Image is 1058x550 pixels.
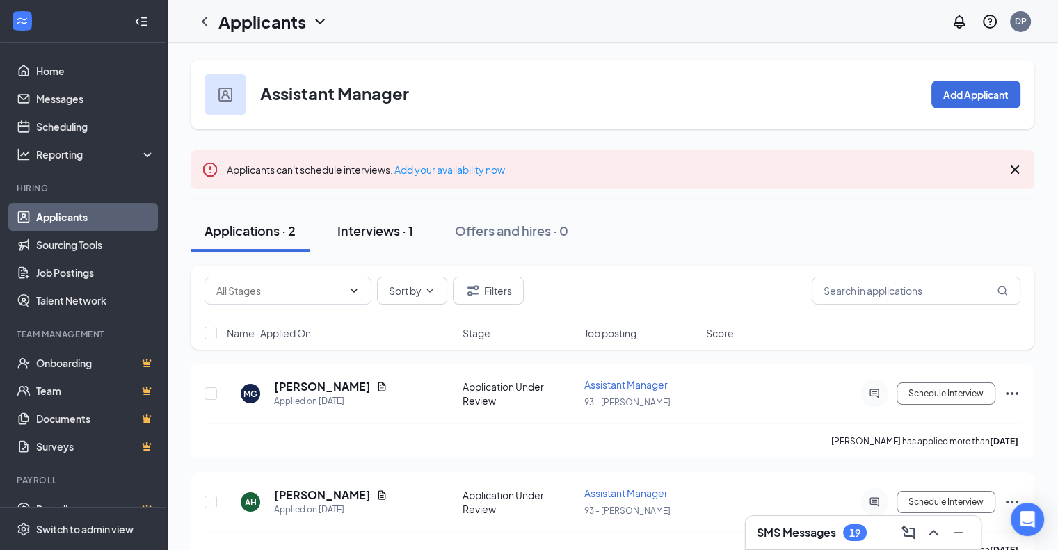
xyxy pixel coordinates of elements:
[1011,503,1044,536] div: Open Intercom Messenger
[990,436,1018,446] b: [DATE]
[463,326,490,340] span: Stage
[849,527,860,539] div: 19
[463,380,576,407] div: Application Under Review
[36,147,156,161] div: Reporting
[134,15,148,29] svg: Collapse
[218,88,232,102] img: user icon
[218,10,306,33] h1: Applicants
[463,488,576,516] div: Application Under Review
[925,524,942,541] svg: ChevronUp
[36,57,155,85] a: Home
[36,522,134,536] div: Switch to admin view
[866,388,883,399] svg: ActiveChat
[584,397,671,407] span: 93 - [PERSON_NAME]
[376,490,387,501] svg: Document
[922,521,945,544] button: ChevronUp
[274,487,371,503] h5: [PERSON_NAME]
[312,13,328,30] svg: ChevronDown
[36,85,155,113] a: Messages
[981,13,998,30] svg: QuestionInfo
[274,379,371,394] h5: [PERSON_NAME]
[831,435,1020,447] p: [PERSON_NAME] has applied more than .
[950,524,967,541] svg: Minimize
[36,405,155,432] a: DocumentsCrown
[245,496,257,508] div: AH
[897,382,995,405] button: Schedule Interview
[36,113,155,140] a: Scheduling
[17,522,31,536] svg: Settings
[36,349,155,377] a: OnboardingCrown
[1004,385,1020,402] svg: Ellipses
[897,491,995,513] button: Schedule Interview
[260,81,409,105] h3: Assistant Manager
[15,14,29,28] svg: WorkstreamLogo
[951,13,968,30] svg: Notifications
[455,222,568,239] div: Offers and hires · 0
[17,182,152,194] div: Hiring
[389,286,422,296] span: Sort by
[465,282,481,299] svg: Filter
[584,487,668,499] span: Assistant Manager
[196,13,213,30] svg: ChevronLeft
[17,474,152,486] div: Payroll
[900,524,917,541] svg: ComposeMessage
[36,377,155,405] a: TeamCrown
[36,259,155,286] a: Job Postings
[377,277,447,305] button: Sort byChevronDown
[205,222,296,239] div: Applications · 2
[997,285,1008,296] svg: MagnifyingGlass
[36,495,155,523] a: PayrollCrown
[216,283,343,298] input: All Stages
[36,231,155,259] a: Sourcing Tools
[931,81,1020,108] button: Add Applicant
[337,222,413,239] div: Interviews · 1
[1007,161,1023,178] svg: Cross
[17,147,31,161] svg: Analysis
[897,521,920,544] button: ComposeMessage
[348,285,360,296] svg: ChevronDown
[1004,494,1020,510] svg: Ellipses
[757,525,836,540] h3: SMS Messages
[227,326,311,340] span: Name · Applied On
[36,203,155,231] a: Applicants
[36,432,155,460] a: SurveysCrown
[227,163,505,176] span: Applicants can't schedule interviews.
[394,163,505,176] a: Add your availability now
[17,328,152,340] div: Team Management
[584,505,671,516] span: 93 - [PERSON_NAME]
[376,381,387,392] svg: Document
[243,388,257,400] div: MG
[453,277,524,305] button: Filter Filters
[274,394,387,408] div: Applied on [DATE]
[812,277,1020,305] input: Search in applications
[584,326,636,340] span: Job posting
[1015,15,1027,27] div: DP
[202,161,218,178] svg: Error
[866,496,883,508] svg: ActiveChat
[947,521,970,544] button: Minimize
[274,503,387,517] div: Applied on [DATE]
[424,285,435,296] svg: ChevronDown
[706,326,734,340] span: Score
[36,286,155,314] a: Talent Network
[584,378,668,391] span: Assistant Manager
